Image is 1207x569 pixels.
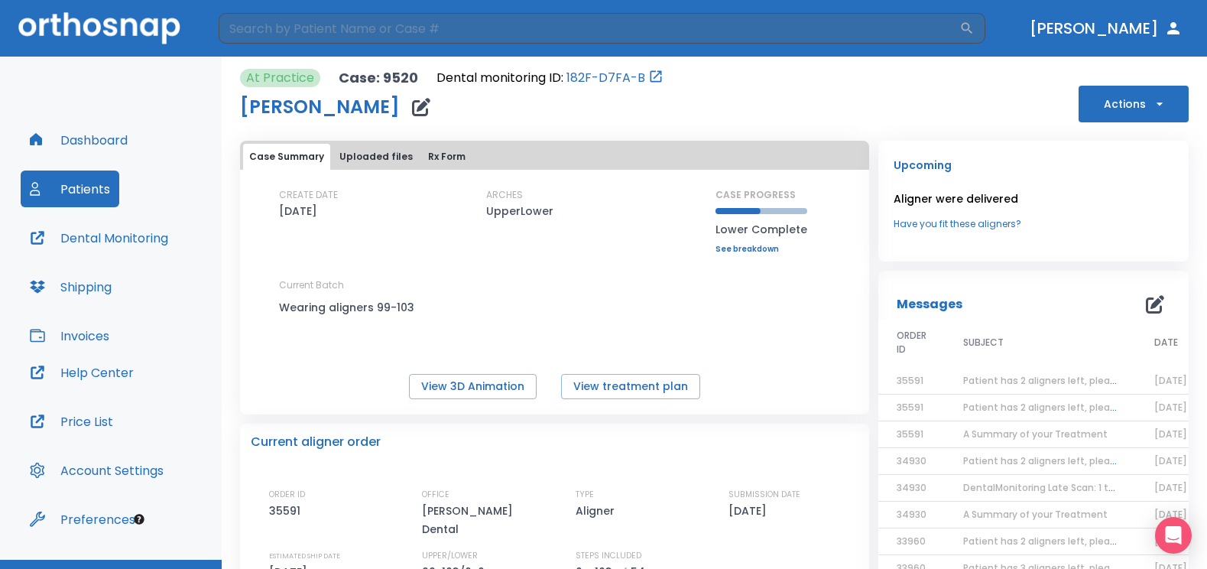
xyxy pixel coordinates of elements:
button: Invoices [21,317,118,354]
p: At Practice [246,69,314,87]
button: [PERSON_NAME] [1024,15,1189,42]
p: [PERSON_NAME] Dental [422,502,552,538]
h1: [PERSON_NAME] [240,98,400,116]
span: A Summary of your Treatment [963,428,1108,441]
span: 34930 [897,454,926,467]
p: OFFICE [422,488,449,502]
p: [DATE] [728,502,772,520]
span: [DATE] [1154,481,1187,494]
p: TYPE [576,488,594,502]
span: [DATE] [1154,428,1187,441]
button: Help Center [21,354,143,391]
p: Aligner [576,502,620,520]
span: A Summary of your Treatment [963,508,1108,521]
div: tabs [243,144,866,170]
button: Preferences [21,501,144,538]
button: Case Summary [243,144,330,170]
p: ORDER ID [269,488,305,502]
button: Price List [21,403,122,440]
p: UpperLower [486,202,553,220]
span: [DATE] [1154,401,1187,414]
button: Uploaded files [333,144,419,170]
span: SUBJECT [963,336,1004,350]
span: 35591 [897,401,923,414]
p: ESTIMATED SHIP DATE [269,549,340,563]
span: ORDER ID [897,329,926,356]
p: [DATE] [279,202,317,220]
p: Current Batch [279,278,417,292]
button: Dental Monitoring [21,219,177,256]
span: Patient has 2 aligners left, please order next set! [963,454,1193,467]
span: 35591 [897,374,923,387]
input: Search by Patient Name or Case # [219,13,959,44]
a: 182F-D7FA-B [566,69,645,87]
button: Account Settings [21,452,173,489]
p: 35591 [269,502,306,520]
span: 35591 [897,428,923,441]
p: Dental monitoring ID: [436,69,563,87]
button: Patients [21,171,119,207]
p: Upcoming [894,156,1173,174]
p: Aligner were delivered [894,190,1173,208]
div: Open patient in dental monitoring portal [436,69,664,87]
button: View 3D Animation [409,374,537,399]
a: Have you fit these aligners? [894,217,1173,231]
span: [DATE] [1154,454,1187,467]
p: Lower Complete [715,220,807,239]
p: CREATE DATE [279,188,338,202]
p: Case: 9520 [339,69,418,87]
p: CASE PROGRESS [715,188,807,202]
span: Patient has 2 aligners left, please order next set! [963,535,1193,548]
button: Actions [1079,86,1189,122]
span: 34930 [897,508,926,521]
span: Patient has 2 aligners left, please order next set! [963,374,1193,387]
span: Patient has 2 aligners left, please order next set! [963,401,1193,414]
img: Orthosnap [18,12,180,44]
div: Tooltip anchor [132,512,146,526]
div: Open Intercom Messenger [1155,517,1192,554]
span: [DATE] [1154,374,1187,387]
p: SUBMISSION DATE [728,488,800,502]
p: Wearing aligners 99-103 [279,298,417,317]
p: UPPER/LOWER [422,549,478,563]
p: Messages [897,295,962,314]
p: STEPS INCLUDED [576,549,641,563]
span: [DATE] [1154,508,1187,521]
button: View treatment plan [561,374,700,399]
span: DATE [1154,336,1178,350]
span: 34930 [897,481,926,494]
p: ARCHES [486,188,523,202]
button: Dashboard [21,122,137,158]
a: See breakdown [715,245,807,254]
button: Shipping [21,268,121,305]
p: Current aligner order [251,433,381,451]
span: 33960 [897,535,926,548]
button: Rx Form [422,144,472,170]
